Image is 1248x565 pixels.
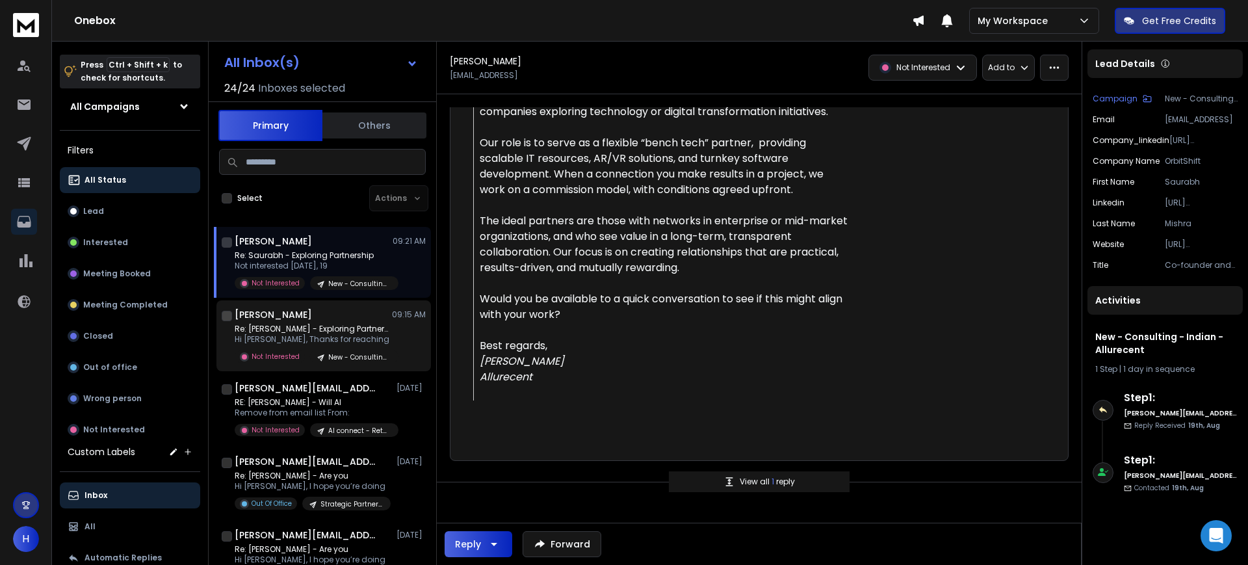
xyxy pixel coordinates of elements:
p: View all reply [740,477,795,487]
p: Out of office [83,362,137,373]
button: Lead [60,198,200,224]
p: Not interested [DATE], 19 [235,261,391,271]
p: Interested [83,237,128,248]
button: Get Free Credits [1115,8,1225,34]
p: website [1093,239,1124,250]
p: Company Name [1093,156,1160,166]
button: Meeting Completed [60,292,200,318]
div: The ideal partners are those with networks in enterprise or mid-market organizations, and who see... [480,213,848,276]
h1: [PERSON_NAME] [235,308,312,321]
p: Not Interested [252,352,300,361]
button: Meeting Booked [60,261,200,287]
p: Mishra [1165,218,1238,229]
button: Interested [60,230,200,256]
em: [PERSON_NAME] [480,354,564,369]
p: [URL][DOMAIN_NAME] [1165,198,1238,208]
span: 19th, Aug [1188,421,1220,430]
div: Would you be available to a quick conversation to see if this might align with your work? [480,291,848,322]
h6: [PERSON_NAME][EMAIL_ADDRESS][DOMAIN_NAME] [1124,471,1238,480]
p: Hi [PERSON_NAME], Thanks for reaching [235,334,391,345]
button: Inbox [60,482,200,508]
p: New - Consulting - Indian - Allurecent [328,279,391,289]
p: Hi [PERSON_NAME], I hope you’re doing [235,555,385,565]
p: Email [1093,114,1115,125]
p: [DATE] [396,456,426,467]
p: Re: [PERSON_NAME] - Are you [235,471,391,481]
p: AI connect - Retail [328,426,391,436]
h1: [PERSON_NAME][EMAIL_ADDRESS][DOMAIN_NAME] [235,529,378,542]
p: Not Interested [252,425,300,435]
button: Out of office [60,354,200,380]
p: [DATE] [396,383,426,393]
span: 1 [772,476,776,487]
div: Best regards, [480,338,848,354]
h3: Filters [60,141,200,159]
p: company_linkedin [1093,135,1169,146]
p: [DATE] [396,530,426,540]
button: Closed [60,323,200,349]
span: 24 / 24 [224,81,255,96]
h6: Step 1 : [1124,453,1238,468]
p: Get Free Credits [1142,14,1216,27]
button: Campaign [1093,94,1152,104]
p: All [84,521,96,532]
p: Co-founder and CEO [1165,260,1238,270]
p: Not Interested [83,425,145,435]
p: Re: [PERSON_NAME] - Are you [235,544,385,555]
p: Not Interested [896,62,950,73]
p: Strategic Partnership - Allurecent [320,499,383,509]
button: Primary [218,110,322,141]
button: Others [322,111,426,140]
button: All Campaigns [60,94,200,120]
img: logo [13,13,39,37]
button: Forward [523,531,601,557]
h1: New - Consulting - Indian - Allurecent [1095,330,1235,356]
div: Activities [1087,286,1243,315]
p: Reply Received [1134,421,1220,430]
button: Reply [445,531,512,557]
p: Lead Details [1095,57,1155,70]
button: All Inbox(s) [214,49,428,75]
button: All [60,514,200,540]
p: 09:21 AM [393,236,426,246]
p: Lead [83,206,104,217]
div: Open Intercom Messenger [1201,520,1232,551]
p: New - Consulting - Indian - Allurecent [1165,94,1238,104]
p: Last Name [1093,218,1135,229]
p: New - Consulting - Indian - Allurecent [328,352,391,362]
button: H [13,526,39,552]
p: [EMAIL_ADDRESS] [450,70,518,81]
p: First Name [1093,177,1134,187]
p: title [1093,260,1108,270]
p: Contacted [1134,483,1204,493]
h1: [PERSON_NAME] [235,235,312,248]
h1: All Campaigns [70,100,140,113]
button: Wrong person [60,386,200,412]
p: Not Interested [252,278,300,288]
span: 19th, Aug [1172,483,1204,493]
button: Not Interested [60,417,200,443]
p: OrbitShift [1165,156,1238,166]
h3: Inboxes selected [258,81,345,96]
p: Add to [988,62,1015,73]
p: All Status [84,175,126,185]
div: Reply [455,538,481,551]
p: Hi [PERSON_NAME], I hope you’re doing [235,481,391,492]
p: Wrong person [83,393,142,404]
p: Closed [83,331,113,341]
p: My Workspace [978,14,1053,27]
em: Allurecent [480,369,532,384]
h1: [PERSON_NAME][EMAIL_ADDRESS][DOMAIN_NAME] [235,455,378,468]
button: All Status [60,167,200,193]
p: Re: Saurabh - Exploring Partnership [235,250,391,261]
p: Meeting Booked [83,269,151,279]
p: Remove from email list From: [235,408,391,418]
h1: Onebox [74,13,912,29]
p: [URL][DOMAIN_NAME] [1165,239,1238,250]
p: Press to check for shortcuts. [81,59,182,85]
p: [EMAIL_ADDRESS] [1165,114,1238,125]
span: 1 day in sequence [1123,363,1195,374]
